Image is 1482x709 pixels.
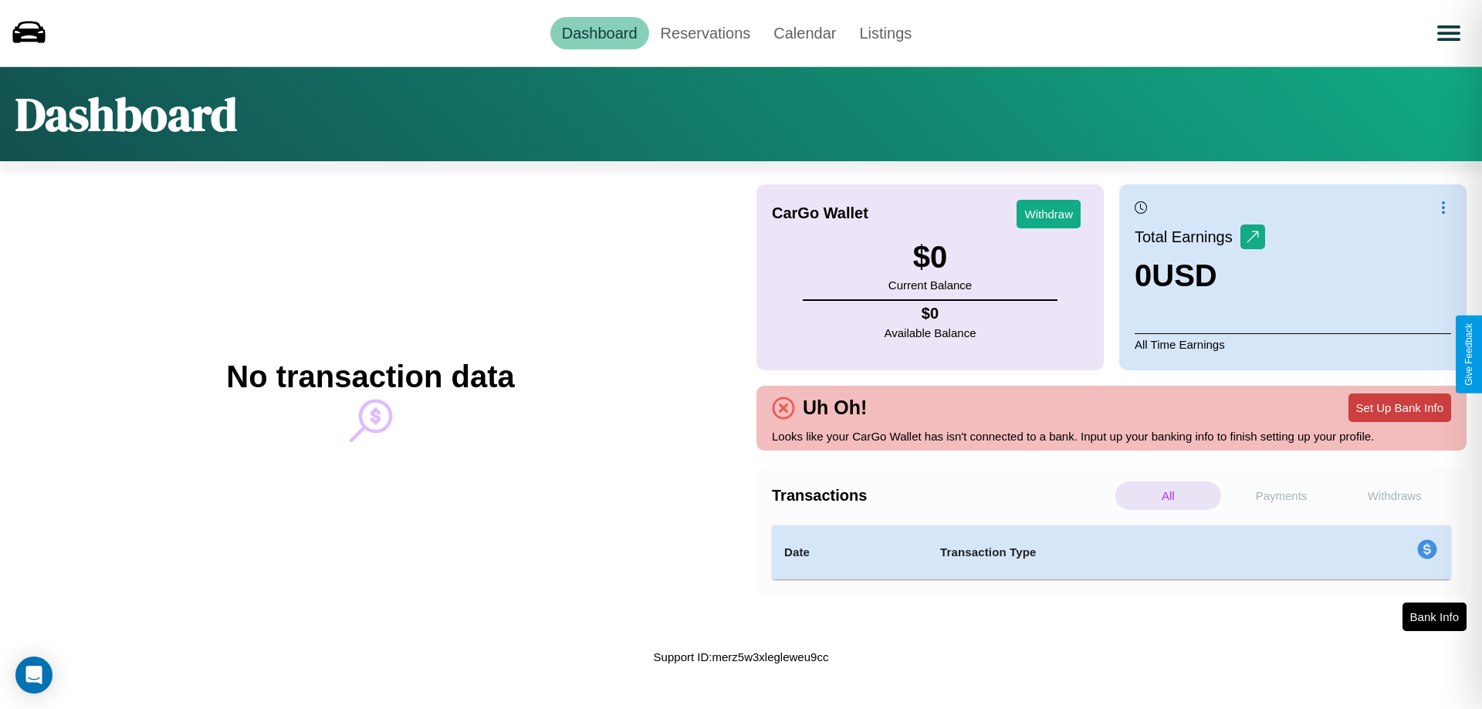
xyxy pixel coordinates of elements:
[550,17,649,49] a: Dashboard
[15,83,237,146] h1: Dashboard
[1463,323,1474,386] div: Give Feedback
[15,657,52,694] div: Open Intercom Messenger
[226,360,514,394] h2: No transaction data
[1348,393,1451,422] button: Set Up Bank Info
[888,275,972,295] p: Current Balance
[888,240,972,275] h3: $ 0
[795,397,875,419] h4: Uh Oh!
[772,487,1111,505] h4: Transactions
[1402,603,1467,631] button: Bank Info
[654,647,829,667] p: Support ID: merz5w3xlegleweu9cc
[1427,12,1470,55] button: Open menu
[1135,223,1240,251] p: Total Earnings
[885,305,976,322] h4: $ 0
[1229,481,1335,510] p: Payments
[772,204,868,222] h4: CarGo Wallet
[784,543,915,562] h4: Date
[772,525,1451,579] table: simple table
[1115,481,1221,510] p: All
[848,17,923,49] a: Listings
[649,17,763,49] a: Reservations
[1135,258,1265,293] h3: 0 USD
[885,322,976,343] p: Available Balance
[940,543,1291,562] h4: Transaction Type
[762,17,848,49] a: Calendar
[772,426,1451,447] p: Looks like your CarGo Wallet has isn't connected to a bank. Input up your banking info to finish ...
[1342,481,1447,510] p: Withdraws
[1017,200,1081,228] button: Withdraw
[1135,333,1451,355] p: All Time Earnings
